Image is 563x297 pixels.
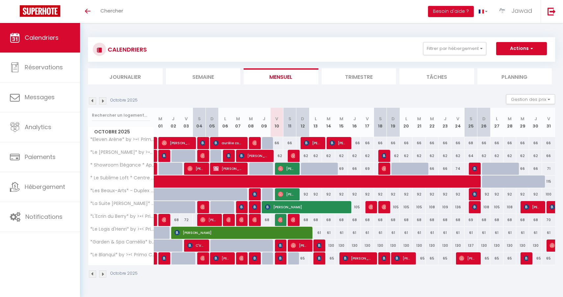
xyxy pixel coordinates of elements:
[374,108,387,137] th: 18
[465,108,477,137] th: 25
[521,116,524,122] abbr: M
[451,137,464,149] div: 66
[219,108,231,137] th: 06
[400,150,413,162] div: 62
[200,149,204,162] span: [PERSON_NAME]
[291,149,295,162] span: [PERSON_NAME]
[400,188,413,200] div: 92
[529,227,542,239] div: 61
[477,252,490,264] div: 65
[301,116,304,122] abbr: D
[239,214,243,226] span: [PERSON_NAME]
[465,137,477,149] div: 68
[490,214,503,226] div: 68
[382,162,386,175] span: [PERSON_NAME]
[490,188,503,200] div: 92
[278,162,295,175] span: [PERSON_NAME]
[506,94,555,104] button: Gestion des prix
[180,108,193,137] th: 03
[417,116,421,122] abbr: M
[187,162,204,175] span: [PERSON_NAME]
[278,252,282,264] span: [PERSON_NAME]
[477,227,490,239] div: 61
[374,137,387,149] div: 66
[361,240,374,252] div: 130
[503,201,516,213] div: 108
[154,137,157,149] a: [PERSON_NAME]
[529,163,542,175] div: 66
[348,227,361,239] div: 61
[291,214,295,226] span: [PERSON_NAME]
[353,116,356,122] abbr: J
[503,240,516,252] div: 130
[257,214,270,226] div: 68
[477,214,490,226] div: 68
[348,188,361,200] div: 92
[516,150,529,162] div: 62
[477,108,490,137] th: 26
[239,201,243,213] span: [PERSON_NAME]
[508,116,512,122] abbr: M
[512,7,532,15] span: Jawad
[405,116,407,122] abbr: L
[387,137,400,149] div: 66
[89,214,155,219] span: *L'Ecrin du Berry* by >•< Primo Conciergerie
[309,150,322,162] div: 62
[382,149,386,162] span: [PERSON_NAME]
[529,188,542,200] div: 92
[400,227,413,239] div: 61
[426,150,439,162] div: 62
[162,214,166,226] span: [PERSON_NAME]
[451,227,464,239] div: 61
[304,137,321,149] span: [PERSON_NAME]
[503,137,516,149] div: 66
[166,68,241,84] li: Semaine
[503,108,516,137] th: 28
[451,201,464,213] div: 136
[426,163,439,175] div: 66
[542,108,555,137] th: 31
[426,108,439,137] th: 22
[348,108,361,137] th: 16
[413,201,425,213] div: 105
[89,201,155,206] span: *La Suite [PERSON_NAME]* - Charme et Histoire
[439,150,451,162] div: 62
[451,150,464,162] div: 62
[413,108,425,137] th: 21
[100,7,123,14] span: Chercher
[327,116,331,122] abbr: M
[387,150,400,162] div: 62
[309,214,322,226] div: 68
[239,252,243,264] span: Amandine Auriault
[387,108,400,137] th: 19
[439,227,451,239] div: 61
[89,175,155,180] span: * Le Sublime Loft * Centre historique 7 personnes
[210,116,214,122] abbr: D
[426,137,439,149] div: 66
[456,116,459,122] abbr: V
[451,214,464,226] div: 68
[25,213,63,221] span: Notifications
[387,214,400,226] div: 68
[529,252,542,264] div: 65
[270,137,283,149] div: 66
[529,108,542,137] th: 30
[263,116,265,122] abbr: J
[252,137,256,149] span: [PERSON_NAME]
[200,201,204,213] span: [PERSON_NAME]
[426,201,439,213] div: 108
[439,137,451,149] div: 66
[200,252,204,264] span: [PERSON_NAME]
[413,240,425,252] div: 130
[477,150,490,162] div: 62
[529,240,542,252] div: 130
[25,34,59,42] span: Calendriers
[226,149,230,162] span: [PERSON_NAME]
[368,201,373,213] span: [PERSON_NAME]
[236,116,240,122] abbr: M
[542,252,555,264] div: 65
[361,214,374,226] div: 68
[270,150,283,162] div: 62
[524,201,541,213] span: [PERSON_NAME]
[426,214,439,226] div: 68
